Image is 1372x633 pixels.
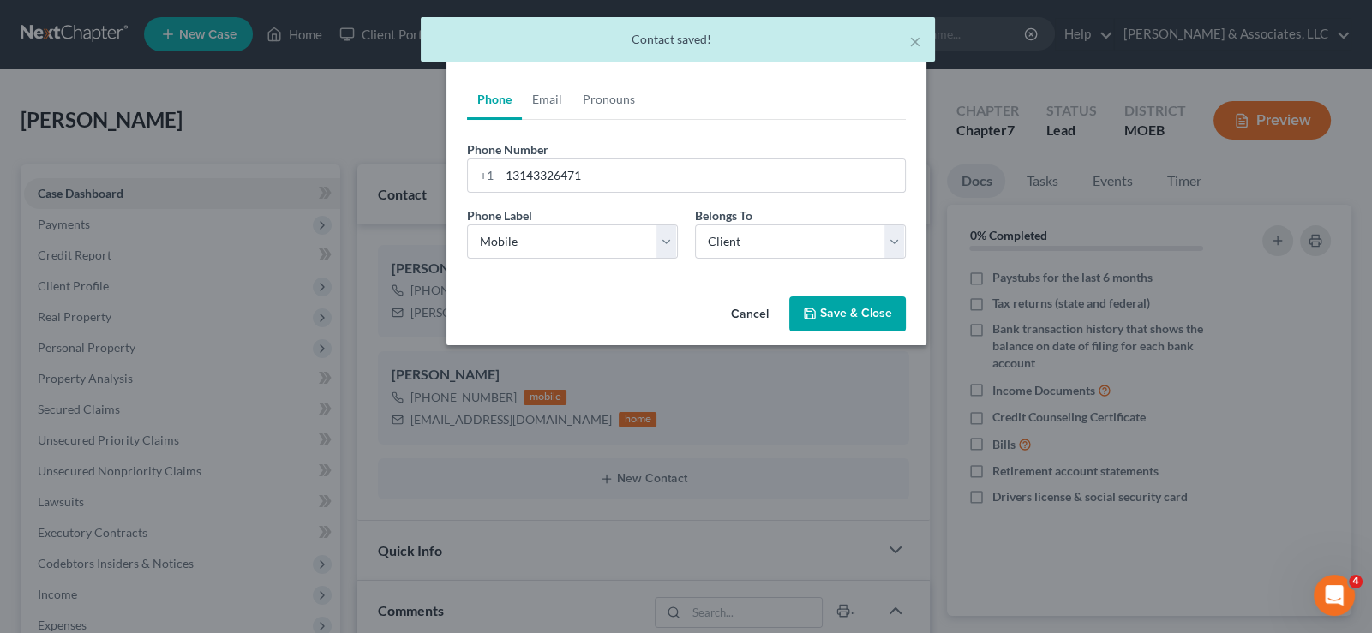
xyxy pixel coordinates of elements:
a: Pronouns [572,79,645,120]
div: Contact saved! [434,31,921,48]
span: Phone Label [467,208,532,223]
span: Belongs To [695,208,752,223]
button: × [909,31,921,51]
button: Save & Close [789,296,906,332]
div: +1 [468,159,500,192]
span: Phone Number [467,142,548,157]
span: 4 [1349,575,1363,588]
button: Cancel [717,298,782,332]
a: Email [522,79,572,120]
iframe: Intercom live chat [1314,575,1355,616]
a: Phone [467,79,522,120]
input: ###-###-#### [500,159,905,192]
